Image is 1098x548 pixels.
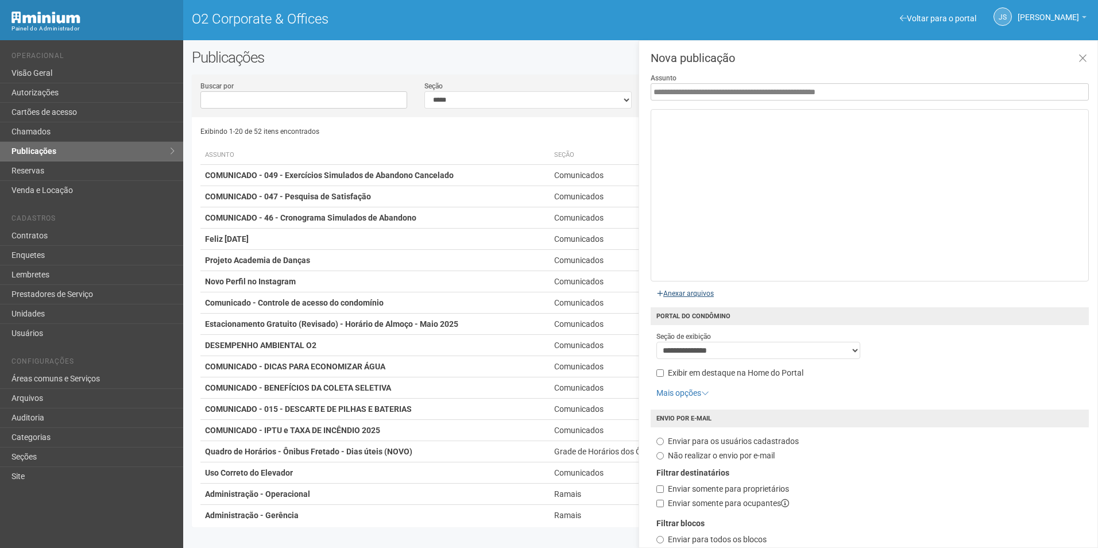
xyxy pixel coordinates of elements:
td: Comunicados [550,335,704,356]
a: Voltar para o portal [900,14,976,23]
span: Enviar para os usuários cadastrados [668,437,799,446]
label: Enviar somente para proprietários [656,484,789,495]
td: Comunicados [550,165,704,186]
input: Enviar para todos os blocos [656,536,664,543]
strong: COMUNICADO - 047 - Pesquisa de Satisfação [205,192,371,201]
strong: COMUNICADO - DICAS PARA ECONOMIZAR ÁGUA [205,362,385,371]
td: Grade de Horários dos Ônibus [550,441,704,462]
td: Comunicados [550,420,704,441]
strong: COMUNICADO - BENEFÍCIOS DA COLETA SELETIVA [205,383,391,392]
i: Locatários e proprietários que estejam na posse do imóvel [781,499,789,507]
label: Seção [424,81,443,91]
strong: Quadro de Horários - Ônibus Fretado - Dias úteis (NOVO) [205,447,412,456]
div: Exibindo 1-20 de 52 itens encontrados [200,123,641,140]
label: Buscar por [200,81,234,91]
td: Comunicados [550,271,704,292]
strong: DESEMPENHO AMBIENTAL O2 [205,341,316,350]
td: Comunicados [550,314,704,335]
td: Comunicados [550,292,704,314]
div: Anexar arquivos [651,281,720,299]
input: Exibir em destaque na Home do Portal [656,369,664,377]
strong: Uso Correto do Elevador [205,468,293,477]
td: Ramais [550,505,704,526]
h2: Publicações [192,49,556,66]
label: Seção de exibição [656,331,711,342]
h3: Nova publicação [651,52,1089,64]
a: [PERSON_NAME] [1018,14,1087,24]
strong: Projeto Academia de Danças [205,256,310,265]
strong: Comunicado - Controle de acesso do condomínio [205,298,384,307]
td: Comunicados [550,250,704,271]
img: Minium [11,11,80,24]
h4: Envio por e-mail [651,410,1089,427]
a: JS [993,7,1012,26]
div: Painel do Administrador [11,24,175,34]
strong: Filtrar blocos [656,519,705,528]
label: Assunto [651,73,676,83]
span: Exibir em destaque na Home do Portal [668,368,803,377]
span: Enviar para todos os blocos [668,535,767,544]
strong: COMUNICADO - 015 - DESCARTE DE PILHAS E BATERIAS [205,404,412,414]
td: Comunicados [550,356,704,377]
h4: Portal do condômino [651,307,1089,325]
strong: Administração - Gerência [205,511,299,520]
td: Comunicados [550,186,704,207]
input: Enviar somente para proprietários [656,485,664,493]
th: Seção [550,146,704,165]
strong: Estacionamento Gratuito (Revisado) - Horário de Almoço - Maio 2025 [205,319,458,329]
input: Enviar para os usuários cadastrados [656,438,664,445]
strong: Filtrar destinatários [656,468,729,477]
td: Comunicados [550,462,704,484]
strong: COMUNICADO - 049 - Exercícios Simulados de Abandono Cancelado [205,171,454,180]
strong: COMUNICADO - IPTU e TAXA DE INCÊNDIO 2025 [205,426,380,435]
td: Comunicados [550,377,704,399]
li: Operacional [11,52,175,64]
td: Comunicados [550,229,704,250]
strong: COMUNICADO - 46 - Cronograma Simulados de Abandono [205,213,416,222]
span: Jeferson Souza [1018,2,1079,22]
h1: O2 Corporate & Offices [192,11,632,26]
li: Configurações [11,357,175,369]
td: Comunicados [550,399,704,420]
input: Não realizar o envio por e-mail [656,452,664,460]
td: Ramais [550,484,704,505]
li: Cadastros [11,214,175,226]
span: Não realizar o envio por e-mail [668,451,775,460]
th: Assunto [200,146,550,165]
strong: Administração - Operacional [205,489,310,499]
strong: Novo Perfil no Instagram [205,277,296,286]
strong: Feliz [DATE] [205,234,249,244]
input: Enviar somente para ocupantes [656,500,664,507]
td: Comunicados [550,207,704,229]
label: Enviar somente para ocupantes [656,498,789,510]
a: Mais opções [656,388,709,398]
